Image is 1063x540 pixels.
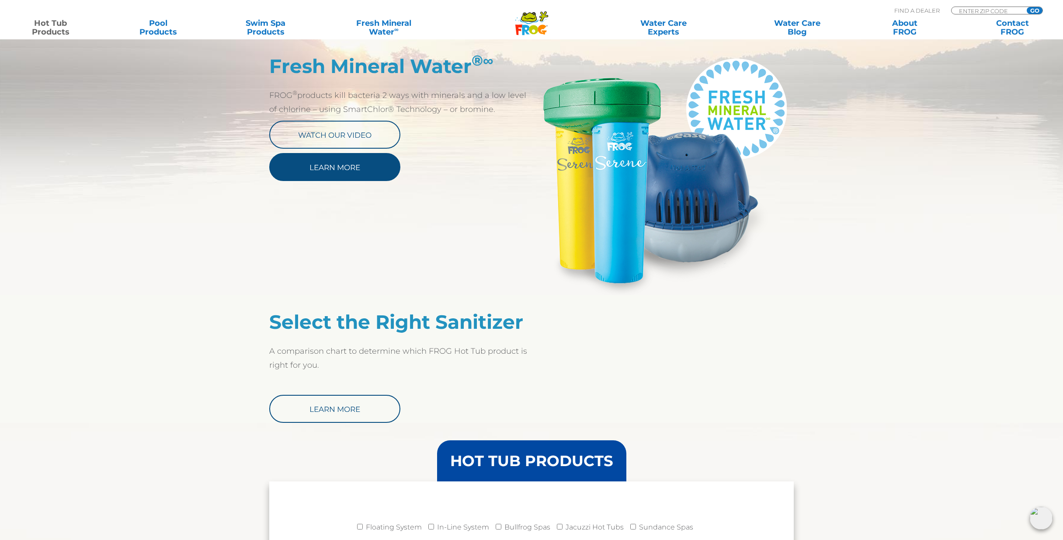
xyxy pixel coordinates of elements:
[472,52,493,69] sup: ®
[756,19,839,36] a: Water CareBlog
[269,153,400,181] a: Learn More
[269,121,400,149] a: Watch Our Video
[863,19,947,36] a: AboutFROG
[639,519,693,536] label: Sundance Spas
[596,19,732,36] a: Water CareExperts
[958,7,1017,14] input: Zip Code Form
[331,19,436,36] a: Fresh MineralWater∞
[116,19,200,36] a: PoolProducts
[504,519,550,536] label: Bullfrog Spas
[9,19,92,36] a: Hot TubProducts
[450,453,613,468] h3: HOT TUB PRODUCTS
[1027,7,1042,14] input: GO
[366,519,422,536] label: Floating System
[269,344,531,372] p: A comparison chart to determine which FROG Hot Tub product is right for you.
[269,55,531,77] h2: Fresh Mineral Water
[971,19,1054,36] a: ContactFROG
[483,52,493,69] em: ∞
[394,26,399,33] sup: ∞
[566,519,624,536] label: Jacuzzi Hot Tubs
[224,19,307,36] a: Swim SpaProducts
[894,7,940,14] p: Find A Dealer
[1030,507,1053,530] img: openIcon
[269,395,400,423] a: Learn More
[269,310,531,333] h2: Select the Right Sanitizer
[531,55,794,295] img: Serene_@ease_FMW
[292,89,297,96] sup: ®
[269,88,531,116] p: FROG products kill bacteria 2 ways with minerals and a low level of chlorine – using SmartChlor® ...
[437,519,489,536] label: In-Line System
